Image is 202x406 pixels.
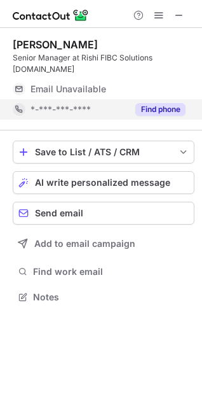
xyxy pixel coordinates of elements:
button: Reveal Button [135,103,185,116]
div: [PERSON_NAME] [13,38,98,51]
img: ContactOut v5.3.10 [13,8,89,23]
button: Send email [13,202,194,225]
button: Notes [13,288,194,306]
span: Notes [33,291,189,303]
div: Save to List / ATS / CRM [35,147,172,157]
button: Find work email [13,263,194,281]
span: Send email [35,208,83,218]
span: AI write personalized message [35,178,170,188]
span: Find work email [33,266,189,277]
div: Senior Manager at Rishi FIBC Solutions [DOMAIN_NAME] [13,52,194,75]
button: Add to email campaign [13,232,194,255]
button: AI write personalized message [13,171,194,194]
span: Add to email campaign [34,239,135,249]
span: Email Unavailable [30,83,106,95]
button: save-profile-one-click [13,141,194,164]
